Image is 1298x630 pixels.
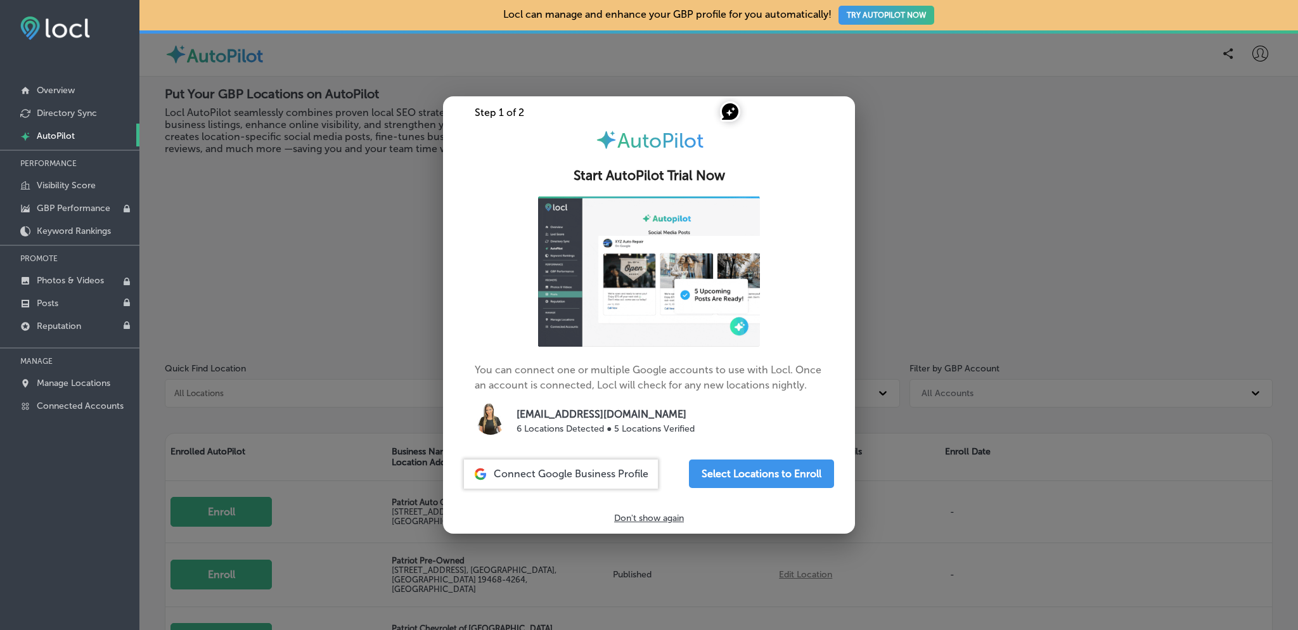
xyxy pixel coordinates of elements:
[37,378,110,389] p: Manage Locations
[538,196,760,347] img: ap-gif
[20,33,30,43] img: website_grey.svg
[475,196,823,439] p: You can connect one or multiple Google accounts to use with Locl. Once an account is connected, L...
[37,203,110,214] p: GBP Performance
[20,16,90,40] img: fda3e92497d09a02dc62c9cd864e3231.png
[443,106,855,119] div: Step 1 of 2
[37,226,111,236] p: Keyword Rankings
[617,129,704,153] span: AutoPilot
[37,275,104,286] p: Photos & Videos
[517,407,695,422] p: [EMAIL_ADDRESS][DOMAIN_NAME]
[689,460,834,488] button: Select Locations to Enroll
[595,129,617,151] img: autopilot-icon
[37,298,58,309] p: Posts
[35,20,62,30] div: v 4.0.25
[37,131,75,141] p: AutoPilot
[37,180,96,191] p: Visibility Score
[34,74,44,84] img: tab_domain_overview_orange.svg
[48,75,113,83] div: Domain Overview
[33,33,139,43] div: Domain: [DOMAIN_NAME]
[126,74,136,84] img: tab_keywords_by_traffic_grey.svg
[839,6,934,25] button: TRY AUTOPILOT NOW
[494,468,648,480] span: Connect Google Business Profile
[20,20,30,30] img: logo_orange.svg
[37,108,97,119] p: Directory Sync
[614,513,684,524] p: Don't show again
[458,168,840,184] h2: Start AutoPilot Trial Now
[517,422,695,435] p: 6 Locations Detected ● 5 Locations Verified
[140,75,214,83] div: Keywords by Traffic
[37,321,81,331] p: Reputation
[37,85,75,96] p: Overview
[37,401,124,411] p: Connected Accounts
